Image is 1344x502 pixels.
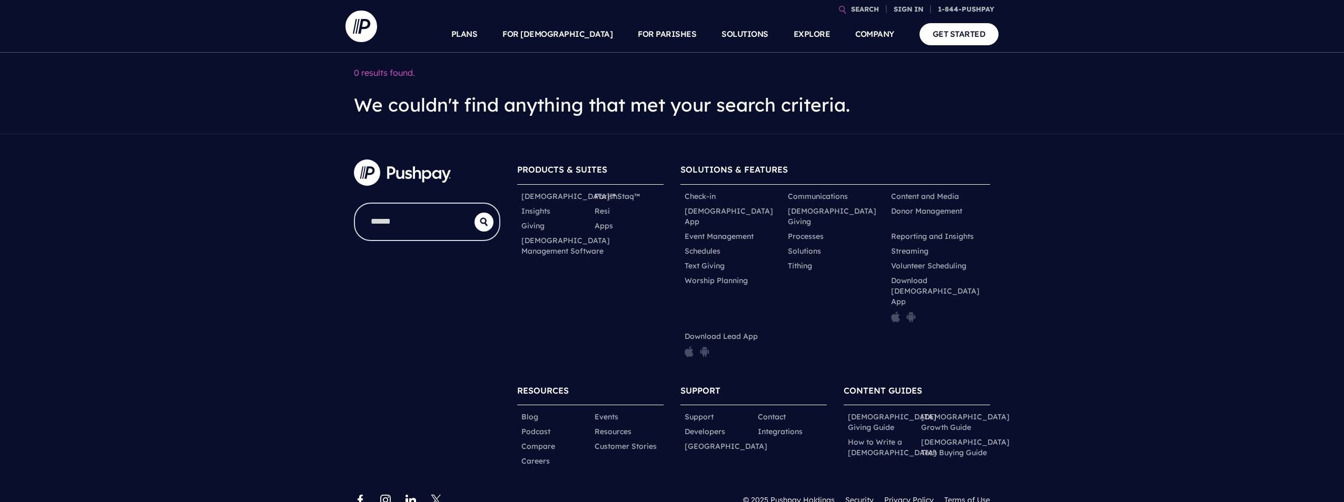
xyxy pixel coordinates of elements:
[891,191,959,202] a: Content and Media
[517,159,664,184] h6: PRODUCTS & SUITES
[521,411,538,422] a: Blog
[685,260,725,271] a: Text Giving
[788,206,883,227] a: [DEMOGRAPHIC_DATA] Giving
[891,260,966,271] a: Volunteer Scheduling
[354,61,990,85] p: 0 results found.
[848,437,936,458] a: How to Write a [DEMOGRAPHIC_DATA]
[788,260,812,271] a: Tithing
[502,16,612,53] a: FOR [DEMOGRAPHIC_DATA]
[354,85,990,126] h3: We couldn't find anything that met your search criteria.
[685,275,748,286] a: Worship Planning
[722,16,768,53] a: SOLUTIONS
[685,346,694,357] img: pp_icon_appstore.png
[685,426,725,437] a: Developers
[521,220,545,231] a: Giving
[595,411,618,422] a: Events
[685,411,714,422] a: Support
[848,411,936,433] a: [DEMOGRAPHIC_DATA] Giving Guide
[521,426,550,437] a: Podcast
[521,235,610,256] a: [DEMOGRAPHIC_DATA] Management Software
[794,16,831,53] a: EXPLORE
[521,206,550,216] a: Insights
[906,311,916,323] img: pp_icon_gplay.png
[891,231,974,242] a: Reporting and Insights
[521,456,550,466] a: Careers
[680,159,990,184] h6: SOLUTIONS & FEATURES
[921,411,1010,433] a: [DEMOGRAPHIC_DATA] Growth Guide
[788,191,848,202] a: Communications
[855,16,894,53] a: COMPANY
[685,246,720,256] a: Schedules
[685,441,767,451] a: [GEOGRAPHIC_DATA]
[758,426,803,437] a: Integrations
[887,273,990,329] li: Download [DEMOGRAPHIC_DATA] App
[521,191,616,202] a: [DEMOGRAPHIC_DATA]™
[680,380,827,405] h6: SUPPORT
[451,16,478,53] a: PLANS
[891,311,900,323] img: pp_icon_appstore.png
[517,380,664,405] h6: RESOURCES
[595,426,631,437] a: Resources
[844,380,990,405] h6: CONTENT GUIDES
[595,441,657,451] a: Customer Stories
[595,206,610,216] a: Resi
[685,191,716,202] a: Check-in
[758,411,786,422] a: Contact
[685,206,779,227] a: [DEMOGRAPHIC_DATA] App
[595,191,640,202] a: ParishStaq™
[680,329,784,364] li: Download Lead App
[921,437,1010,458] a: [DEMOGRAPHIC_DATA] Tech Buying Guide
[595,220,613,231] a: Apps
[788,246,821,256] a: Solutions
[891,206,962,216] a: Donor Management
[891,246,928,256] a: Streaming
[685,231,754,242] a: Event Management
[788,231,824,242] a: Processes
[700,346,709,357] img: pp_icon_gplay.png
[521,441,555,451] a: Compare
[638,16,696,53] a: FOR PARISHES
[920,23,999,45] a: GET STARTED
